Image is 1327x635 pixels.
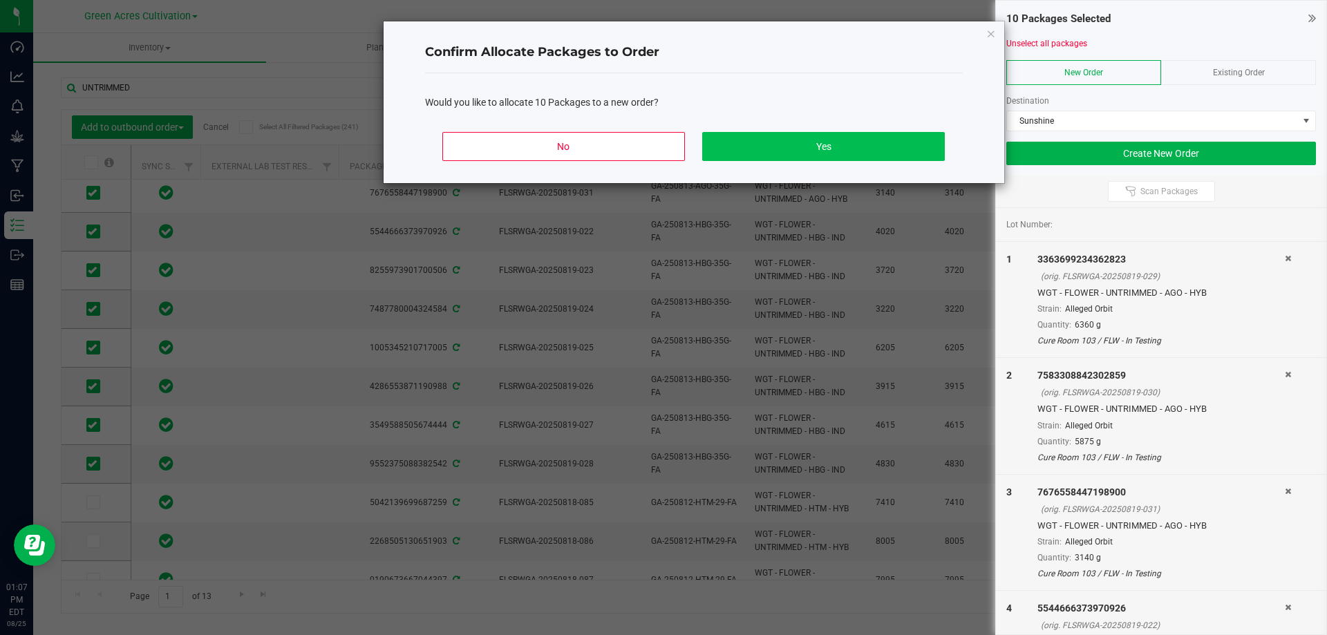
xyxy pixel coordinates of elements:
div: Would you like to allocate 10 Packages to a new order? [425,95,963,110]
h4: Confirm Allocate Packages to Order [425,44,963,61]
iframe: Resource center [14,524,55,566]
button: No [442,132,684,161]
button: Yes [702,132,944,161]
button: Close [986,25,996,41]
